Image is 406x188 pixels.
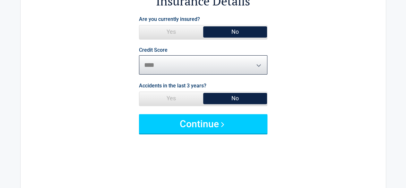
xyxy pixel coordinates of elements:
[203,92,267,105] span: No
[139,48,168,53] label: Credit Score
[139,114,267,133] button: Continue
[139,92,203,105] span: Yes
[139,25,203,38] span: Yes
[203,25,267,38] span: No
[139,15,200,23] label: Are you currently insured?
[139,81,206,90] label: Accidents in the last 3 years?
